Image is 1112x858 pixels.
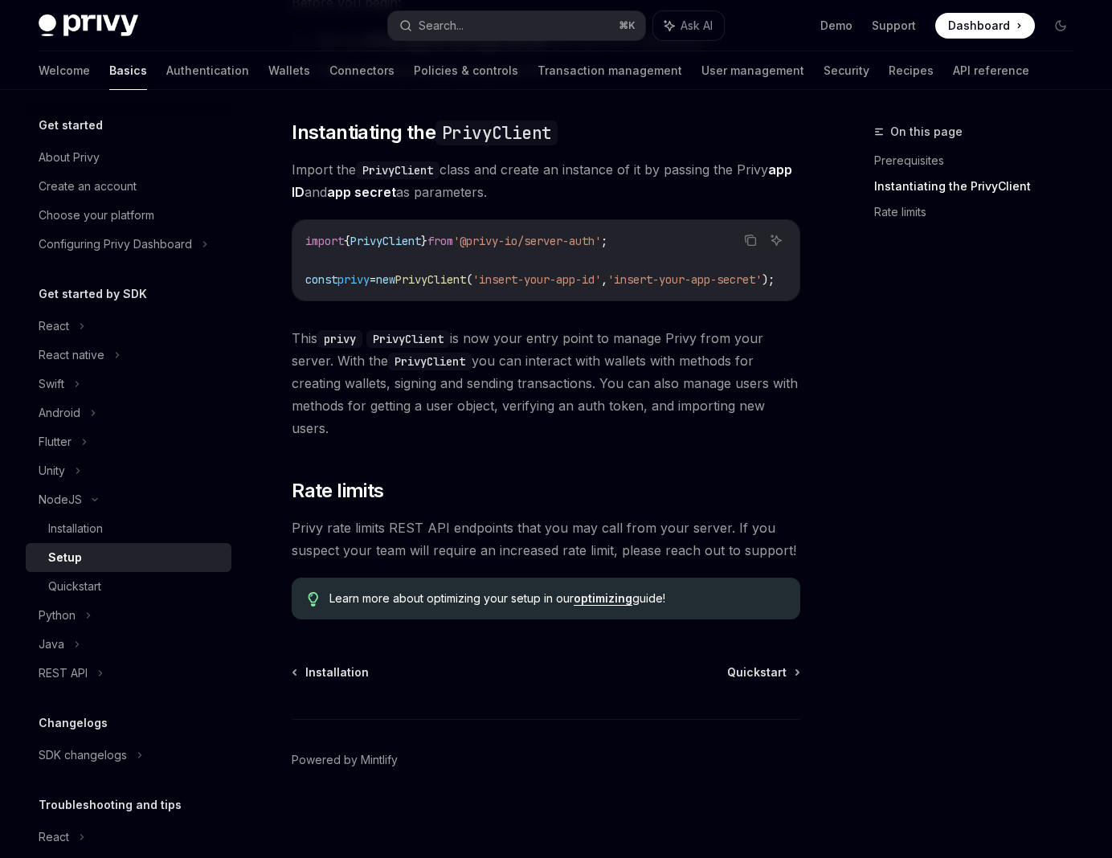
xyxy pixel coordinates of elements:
span: 'insert-your-app-id' [472,272,601,287]
h5: Changelogs [39,713,108,733]
span: from [427,234,453,248]
a: Quickstart [26,572,231,601]
span: PrivyClient [350,234,421,248]
span: '@privy-io/server-auth' [453,234,601,248]
a: Choose your platform [26,201,231,230]
a: Create an account [26,172,231,201]
div: NodeJS [39,490,82,509]
span: , [601,272,607,287]
span: Rate limits [292,478,383,504]
a: Wallets [268,51,310,90]
div: Quickstart [48,577,101,596]
span: ( [466,272,472,287]
a: Prerequisites [874,148,1086,174]
a: Installation [293,664,369,680]
div: REST API [39,664,88,683]
a: Authentication [166,51,249,90]
a: Powered by Mintlify [292,752,398,768]
code: PrivyClient [356,161,439,179]
a: Installation [26,514,231,543]
span: On this page [890,122,963,141]
span: ); [762,272,775,287]
span: PrivyClient [395,272,466,287]
h5: Troubleshooting and tips [39,795,182,815]
span: Ask AI [681,18,713,34]
a: Instantiating the PrivyClient [874,174,1086,199]
span: import [305,234,344,248]
div: Python [39,606,76,625]
span: Instantiating the [292,120,558,145]
div: React [39,317,69,336]
strong: app secret [327,184,396,200]
span: Installation [305,664,369,680]
button: Toggle dark mode [1048,13,1073,39]
h5: Get started [39,116,103,135]
div: About Privy [39,148,100,167]
span: This is now your entry point to manage Privy from your server. With the you can interact with wal... [292,327,800,439]
div: Choose your platform [39,206,154,225]
div: Setup [48,548,82,567]
span: Quickstart [727,664,787,680]
span: ⌘ K [619,19,636,32]
a: Connectors [329,51,395,90]
span: } [421,234,427,248]
div: Installation [48,519,103,538]
div: React native [39,345,104,365]
a: Welcome [39,51,90,90]
span: privy [337,272,370,287]
a: Rate limits [874,199,1086,225]
span: Privy rate limits REST API endpoints that you may call from your server. If you suspect your team... [292,517,800,562]
button: Search...⌘K [388,11,646,40]
code: PrivyClient [366,330,450,348]
a: Recipes [889,51,934,90]
code: privy [317,330,362,348]
div: React [39,827,69,847]
span: Dashboard [948,18,1010,34]
a: User management [701,51,804,90]
h5: Get started by SDK [39,284,147,304]
a: Policies & controls [414,51,518,90]
a: Transaction management [538,51,682,90]
a: Dashboard [935,13,1035,39]
a: API reference [953,51,1029,90]
code: PrivyClient [435,121,558,145]
button: Ask AI [766,230,787,251]
span: ; [601,234,607,248]
a: Setup [26,543,231,572]
svg: Tip [308,592,319,607]
span: Learn more about optimizing your setup in our guide! [329,590,784,607]
a: Demo [820,18,852,34]
span: { [344,234,350,248]
span: new [376,272,395,287]
a: About Privy [26,143,231,172]
a: Security [824,51,869,90]
div: Configuring Privy Dashboard [39,235,192,254]
a: Quickstart [727,664,799,680]
span: 'insert-your-app-secret' [607,272,762,287]
button: Copy the contents from the code block [740,230,761,251]
div: Flutter [39,432,72,451]
a: Support [872,18,916,34]
span: Import the class and create an instance of it by passing the Privy and as parameters. [292,158,800,203]
a: optimizing [574,591,632,606]
div: Android [39,403,80,423]
a: Basics [109,51,147,90]
span: const [305,272,337,287]
div: Swift [39,374,64,394]
span: = [370,272,376,287]
div: Unity [39,461,65,480]
div: Search... [419,16,464,35]
div: SDK changelogs [39,746,127,765]
img: dark logo [39,14,138,37]
div: Java [39,635,64,654]
code: PrivyClient [388,353,472,370]
button: Ask AI [653,11,724,40]
div: Create an account [39,177,137,196]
